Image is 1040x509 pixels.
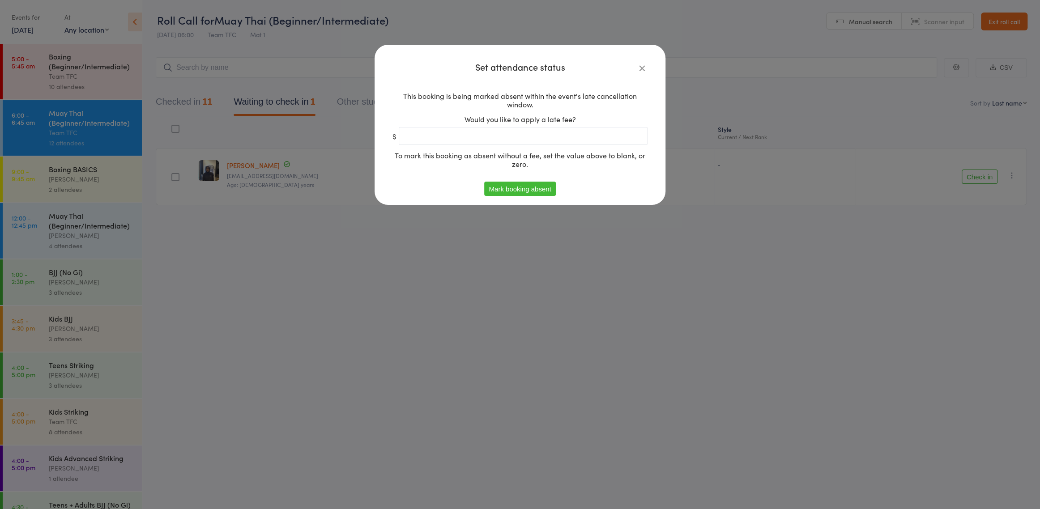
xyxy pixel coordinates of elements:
h4: Set attendance status [392,63,648,71]
a: Close [637,63,648,73]
div: To mark this booking as absent without a fee, set the value above to blank, or zero. [392,151,648,168]
button: Mark booking absent [484,182,555,196]
div: This booking is being marked absent within the event's late cancellation window. [392,92,648,109]
div: Would you like to apply a late fee? [392,115,648,123]
span: $ [392,132,396,140]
